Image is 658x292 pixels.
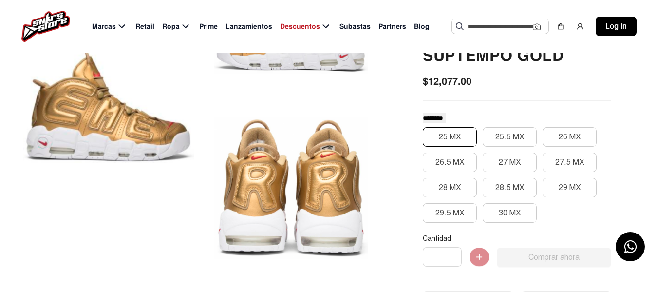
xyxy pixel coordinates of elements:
[199,21,218,32] span: Prime
[456,22,464,30] img: Buscar
[423,153,477,172] button: 26.5 MX
[483,153,537,172] button: 27 MX
[226,21,272,32] span: Lanzamientos
[414,21,430,32] span: Blog
[470,248,489,267] img: Agregar al carrito
[543,127,597,147] button: 26 MX
[135,21,154,32] span: Retail
[339,21,371,32] span: Subastas
[162,21,180,32] span: Ropa
[423,178,477,197] button: 28 MX
[483,178,537,197] button: 28.5 MX
[92,21,116,32] span: Marcas
[423,127,477,147] button: 25 MX
[483,127,537,147] button: 25.5 MX
[483,203,537,223] button: 30 MX
[543,178,597,197] button: 29 MX
[378,21,406,32] span: Partners
[423,234,611,243] p: Cantidad
[423,74,471,89] span: $12,077.00
[543,153,597,172] button: 27.5 MX
[605,20,627,32] span: Log in
[576,22,584,30] img: user
[533,23,541,31] img: Cámara
[280,21,320,32] span: Descuentos
[423,203,477,223] button: 29.5 MX
[557,22,564,30] img: shopping
[497,248,611,267] button: Comprar ahora
[21,11,70,42] img: logo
